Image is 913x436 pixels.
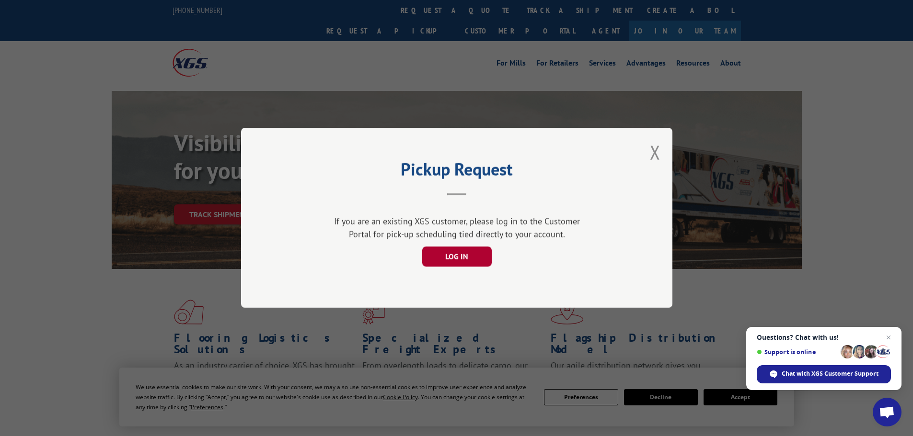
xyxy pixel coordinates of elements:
[422,247,491,267] button: LOG IN
[782,369,878,378] span: Chat with XGS Customer Support
[873,398,901,426] div: Open chat
[757,334,891,341] span: Questions? Chat with us!
[757,365,891,383] div: Chat with XGS Customer Support
[289,163,624,181] h2: Pickup Request
[422,253,491,262] a: LOG IN
[883,332,894,343] span: Close chat
[650,140,660,165] button: Close modal
[757,348,837,356] span: Support is online
[330,215,584,241] div: If you are an existing XGS customer, please log in to the Customer Portal for pick-up scheduling ...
